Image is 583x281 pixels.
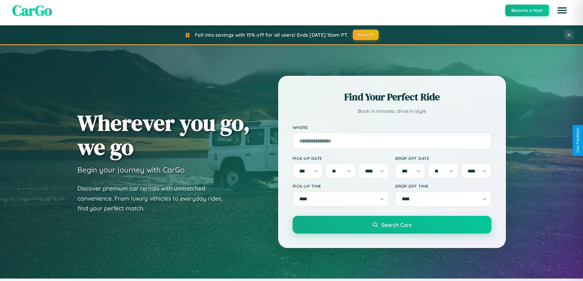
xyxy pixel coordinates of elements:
h3: Begin your journey with CarGo [77,165,185,174]
button: FALL15 [353,30,379,40]
h1: Wherever you go, we go [77,111,250,159]
button: Become a Host [505,5,549,16]
button: Search Cars [293,216,491,234]
span: Fall into savings with 15% off for all users! Ends [DATE] 10am PT. [195,32,348,38]
label: Where [293,125,491,130]
span: CarGo [12,0,52,20]
span: Search Cars [381,221,412,228]
p: Discover premium car rentals with unmatched convenience. From luxury vehicles to everyday rides, ... [77,183,230,213]
div: Give Feedback [576,128,580,153]
label: Pick-up Time [293,183,389,189]
label: Drop-off Time [395,183,491,189]
label: Drop-off Date [395,156,491,161]
h2: Find Your Perfect Ride [293,90,491,104]
p: Book in minutes, drive in style [293,107,491,116]
button: Open menu [554,2,571,19]
label: Pick-up Date [293,156,389,161]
